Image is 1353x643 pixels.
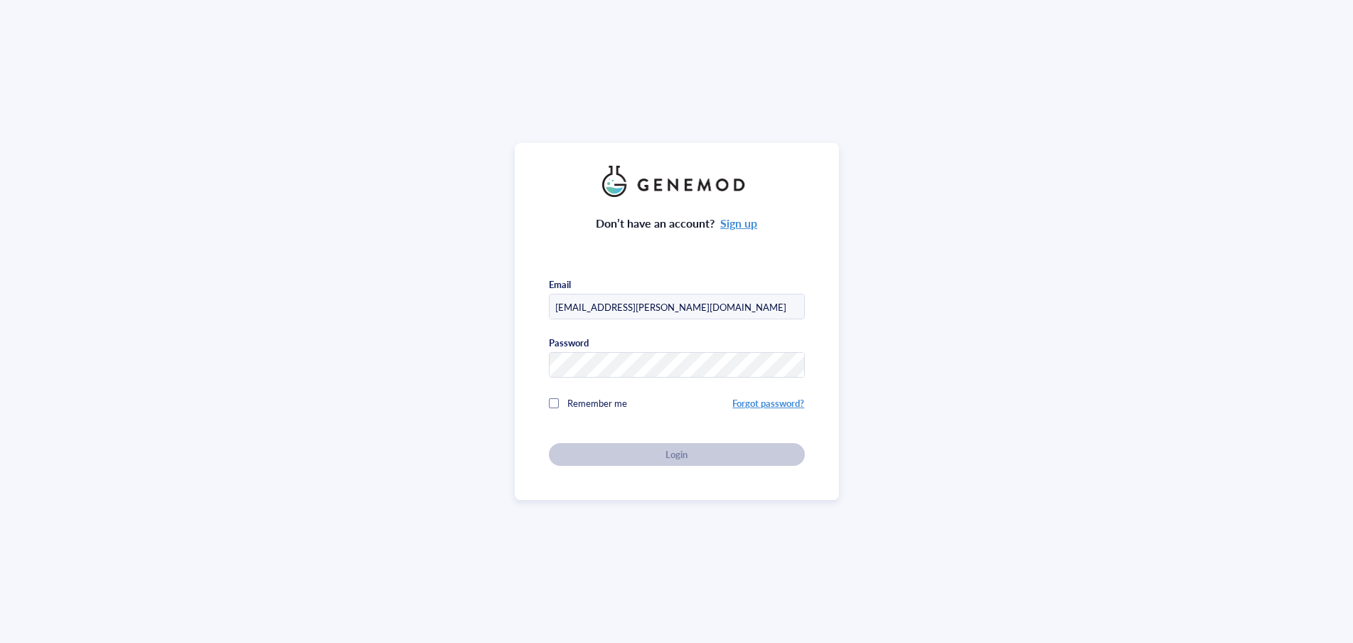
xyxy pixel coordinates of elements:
[596,214,758,233] div: Don’t have an account?
[720,215,757,231] a: Sign up
[732,396,804,410] a: Forgot password?
[602,166,752,197] img: genemod_logo_light-BcqUzbGq.png
[549,278,571,291] div: Email
[549,336,589,349] div: Password
[567,396,627,410] span: Remember me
